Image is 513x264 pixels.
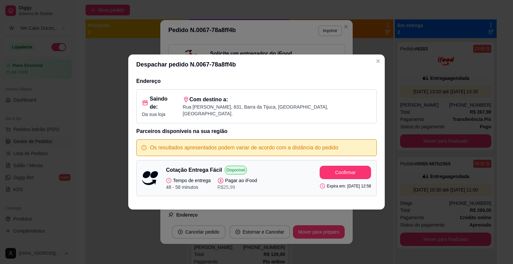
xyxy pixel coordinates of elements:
p: [DATE] 12:58 [347,183,371,189]
p: Rua [PERSON_NAME] , 831 , Barra da Tijuca , [GEOGRAPHIC_DATA] , [GEOGRAPHIC_DATA] . [183,104,371,117]
header: Despachar pedido N. 0067-78a8ff4b [128,54,385,75]
p: R$ 25,99 [217,184,257,190]
button: Confirmar [320,166,371,179]
h3: Parceiros disponíveis na sua região [136,127,377,135]
p: Os resultados apresentados podem variar de acordo com a distância do pedido [150,144,338,152]
p: 48 - 58 minutos [166,184,211,190]
p: Pagar ao iFood [217,177,257,184]
p: Expira em: [320,183,346,189]
button: Close [373,56,383,67]
span: Saindo de: [150,95,176,111]
h3: Endereço [136,77,377,85]
p: Da sua loja [142,111,176,118]
p: Disponível [225,166,247,174]
span: Com destino a: [189,96,228,104]
p: Tempo de entrega [166,177,211,184]
p: Cotação Entrega Fácil [166,166,222,174]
